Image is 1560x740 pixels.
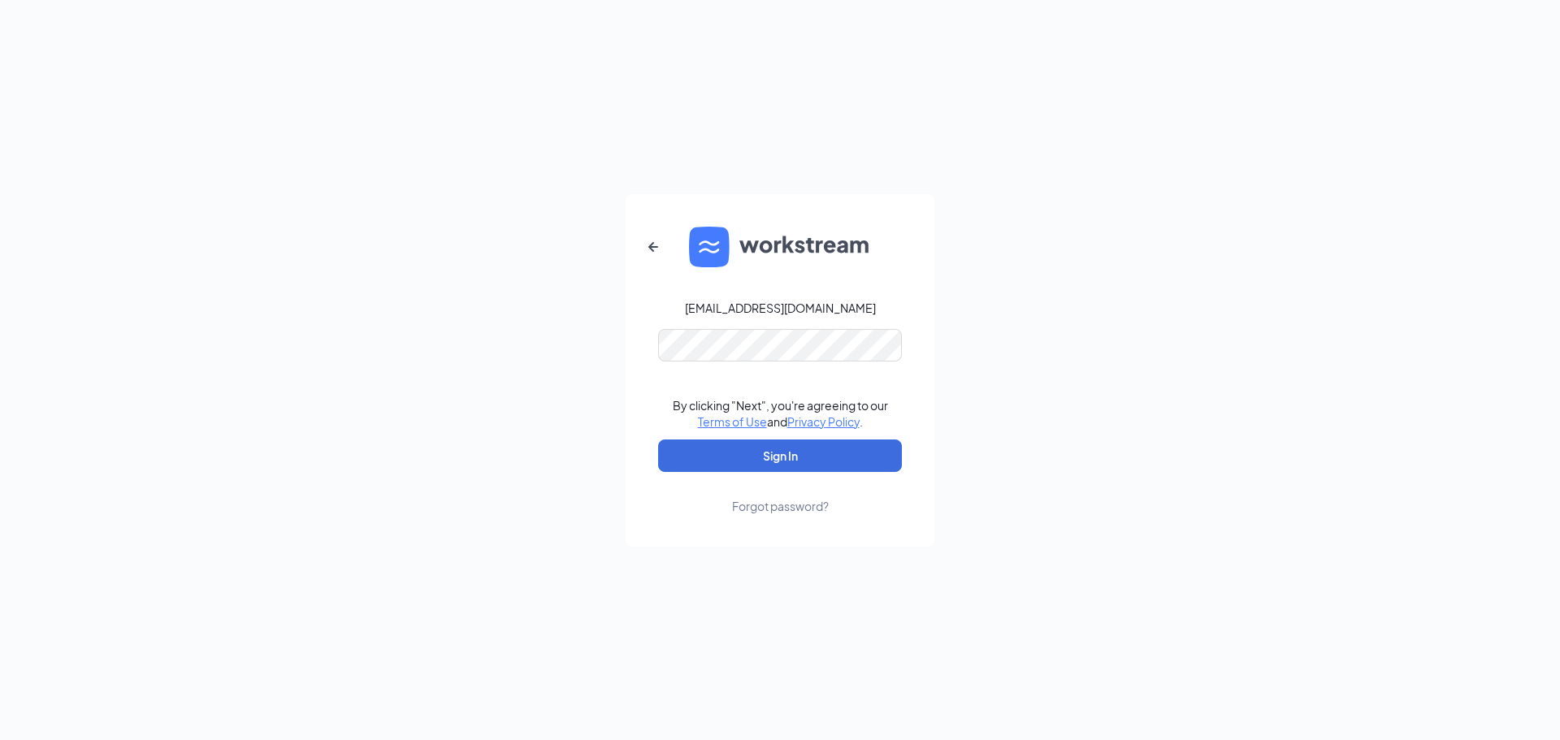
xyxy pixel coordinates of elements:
[643,237,663,257] svg: ArrowLeftNew
[732,472,829,514] a: Forgot password?
[689,227,871,267] img: WS logo and Workstream text
[787,414,860,429] a: Privacy Policy
[673,397,888,430] div: By clicking "Next", you're agreeing to our and .
[634,227,673,266] button: ArrowLeftNew
[732,498,829,514] div: Forgot password?
[685,300,876,316] div: [EMAIL_ADDRESS][DOMAIN_NAME]
[698,414,767,429] a: Terms of Use
[658,439,902,472] button: Sign In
